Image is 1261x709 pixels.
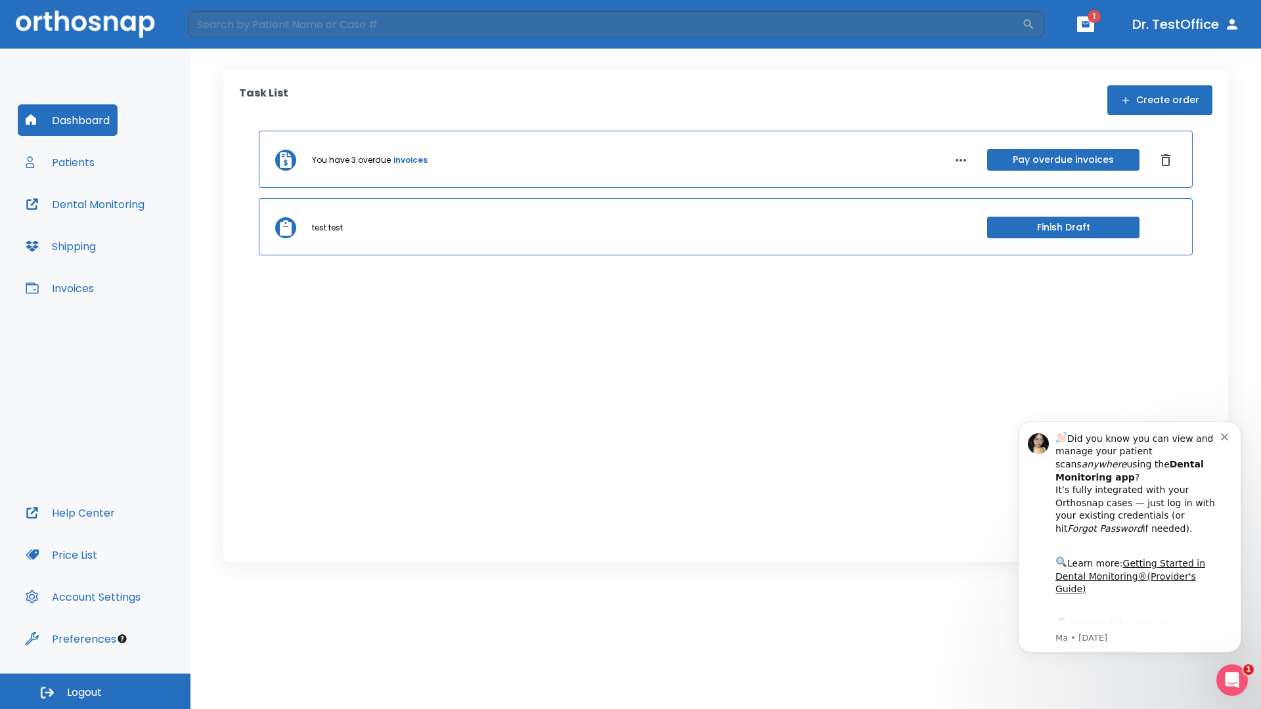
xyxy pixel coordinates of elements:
[998,405,1261,702] iframe: Intercom notifications message
[188,11,1022,37] input: Search by Patient Name or Case #
[18,146,102,178] button: Patients
[239,85,288,115] p: Task List
[1127,12,1245,36] button: Dr. TestOffice
[393,154,428,166] a: invoices
[18,272,102,304] button: Invoices
[18,623,124,655] button: Preferences
[312,154,391,166] p: You have 3 overdue
[67,685,102,700] span: Logout
[1107,85,1212,115] button: Create order
[1216,664,1248,696] iframe: Intercom live chat
[16,11,155,37] img: Orthosnap
[987,149,1139,171] button: Pay overdue invoices
[18,539,105,570] button: Price List
[1243,664,1254,675] span: 1
[18,230,104,262] button: Shipping
[18,497,123,528] button: Help Center
[312,222,343,234] p: test test
[18,104,118,136] button: Dashboard
[987,217,1139,238] button: Finish Draft
[18,188,152,220] button: Dental Monitoring
[18,581,148,612] button: Account Settings
[116,633,128,645] div: Tooltip anchor
[1088,10,1101,23] span: 1
[1155,150,1176,171] button: Dismiss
